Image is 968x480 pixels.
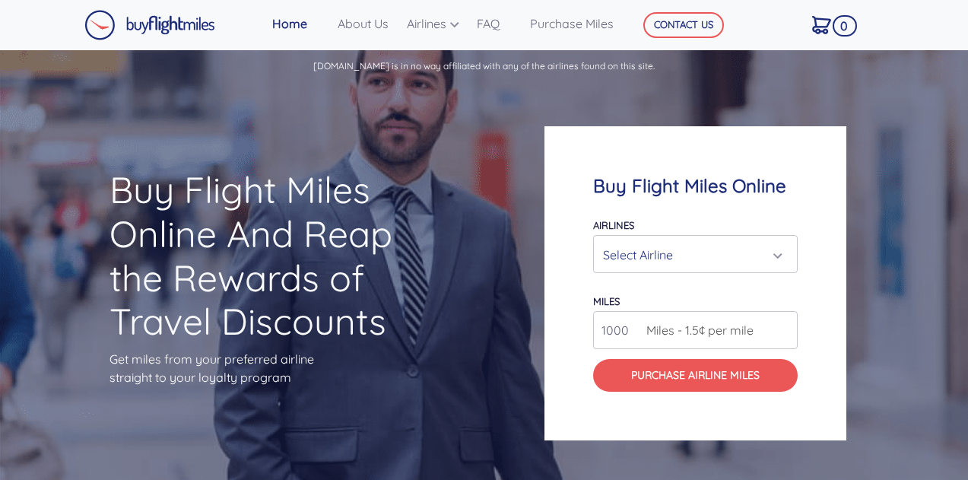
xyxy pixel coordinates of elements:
[603,240,779,269] div: Select Airline
[833,15,857,37] span: 0
[593,359,798,392] button: Purchase Airline Miles
[812,16,831,34] img: Cart
[84,6,215,44] a: Buy Flight Miles Logo
[471,8,524,39] a: FAQ
[109,168,424,343] h1: Buy Flight Miles Online And Reap the Rewards of Travel Discounts
[593,235,798,273] button: Select Airline
[593,219,634,231] label: Airlines
[332,8,401,39] a: About Us
[84,10,215,40] img: Buy Flight Miles Logo
[109,350,424,386] p: Get miles from your preferred airline straight to your loyalty program
[806,8,852,40] a: 0
[593,175,798,197] h4: Buy Flight Miles Online
[266,8,332,39] a: Home
[643,12,724,38] button: CONTACT US
[401,8,471,39] a: Airlines
[593,295,620,307] label: miles
[639,321,754,339] span: Miles - 1.5¢ per mile
[524,8,620,39] a: Purchase Miles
